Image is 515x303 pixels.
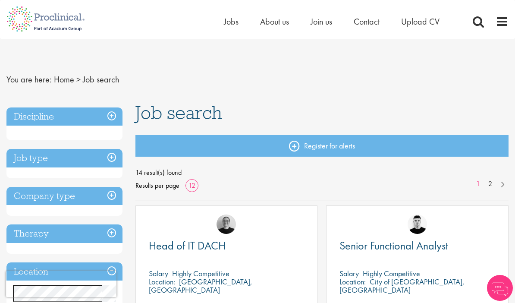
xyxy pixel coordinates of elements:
a: Upload CV [401,16,440,27]
a: Senior Functional Analyst [339,240,495,251]
h3: Therapy [6,224,122,243]
span: You are here: [6,74,52,85]
img: Patrick Melody [408,215,427,234]
h3: Job type [6,149,122,167]
p: Highly Competitive [363,268,420,278]
span: > [76,74,81,85]
span: Job search [83,74,119,85]
iframe: reCAPTCHA [6,271,116,297]
a: 2 [484,179,496,189]
img: Chatbot [487,275,513,301]
h3: Discipline [6,107,122,126]
p: Highly Competitive [172,268,229,278]
a: Join us [311,16,332,27]
a: 1 [472,179,484,189]
p: City of [GEOGRAPHIC_DATA], [GEOGRAPHIC_DATA] [339,277,465,295]
span: Information Technology [15,130,97,139]
span: Senior Functional Analyst [339,238,448,253]
a: Jobs [224,16,239,27]
span: Location: [339,277,366,287]
span: Head of IT DACH [149,238,226,253]
a: Register for alerts [135,135,509,157]
a: 12 [185,181,198,190]
span: Job search [135,101,222,124]
a: breadcrumb link [54,74,74,85]
a: Head of IT DACH [149,240,305,251]
h3: Location [6,262,122,281]
span: (14) [86,130,97,139]
p: [GEOGRAPHIC_DATA], [GEOGRAPHIC_DATA] [149,277,252,295]
span: Salary [149,268,168,278]
a: Contact [354,16,380,27]
h3: Company type [6,187,122,205]
span: Results per page [135,179,179,192]
span: 14 result(s) found [135,166,509,179]
span: Location: [149,277,175,287]
span: Information Technology [15,130,86,139]
span: Salary [339,268,359,278]
a: About us [260,16,289,27]
img: Emma Pretorious [217,215,236,234]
